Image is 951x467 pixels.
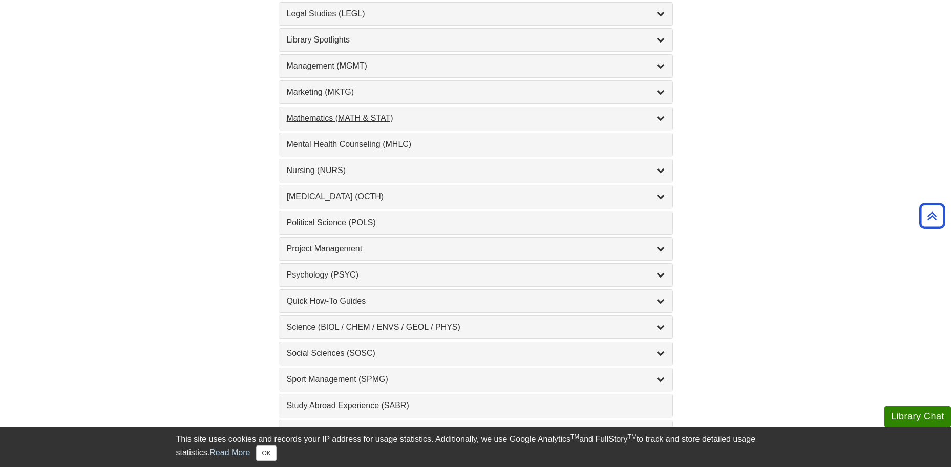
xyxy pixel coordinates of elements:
[287,86,665,98] a: Marketing (MKTG)
[287,269,665,281] a: Psychology (PSYC)
[916,209,948,223] a: Back to Top
[287,8,665,20] a: Legal Studies (LEGL)
[287,295,665,307] a: Quick How-To Guides
[287,373,665,386] a: Sport Management (SPMG)
[287,60,665,72] a: Management (MGMT)
[287,190,665,203] a: [MEDICAL_DATA] (OCTH)
[628,433,637,440] sup: TM
[287,426,665,438] a: Supply Chain & Logistics Management (SCMT)
[570,433,579,440] sup: TM
[287,34,665,46] a: Library Spotlights
[176,433,775,461] div: This site uses cookies and records your IP address for usage statistics. Additionally, we use Goo...
[287,399,665,412] a: Study Abroad Experience (SABR)
[287,243,665,255] a: Project Management
[287,217,665,229] a: Political Science (POLS)
[287,164,665,177] a: Nursing (NURS)
[287,321,665,333] a: Science (BIOL / CHEM / ENVS / GEOL / PHYS)
[884,406,951,427] button: Library Chat
[256,445,276,461] button: Close
[209,448,250,457] a: Read More
[287,347,665,359] a: Social Sciences (SOSC)
[287,112,665,124] a: Mathematics (MATH & STAT)
[287,138,665,151] a: Mental Health Counseling (MHLC)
